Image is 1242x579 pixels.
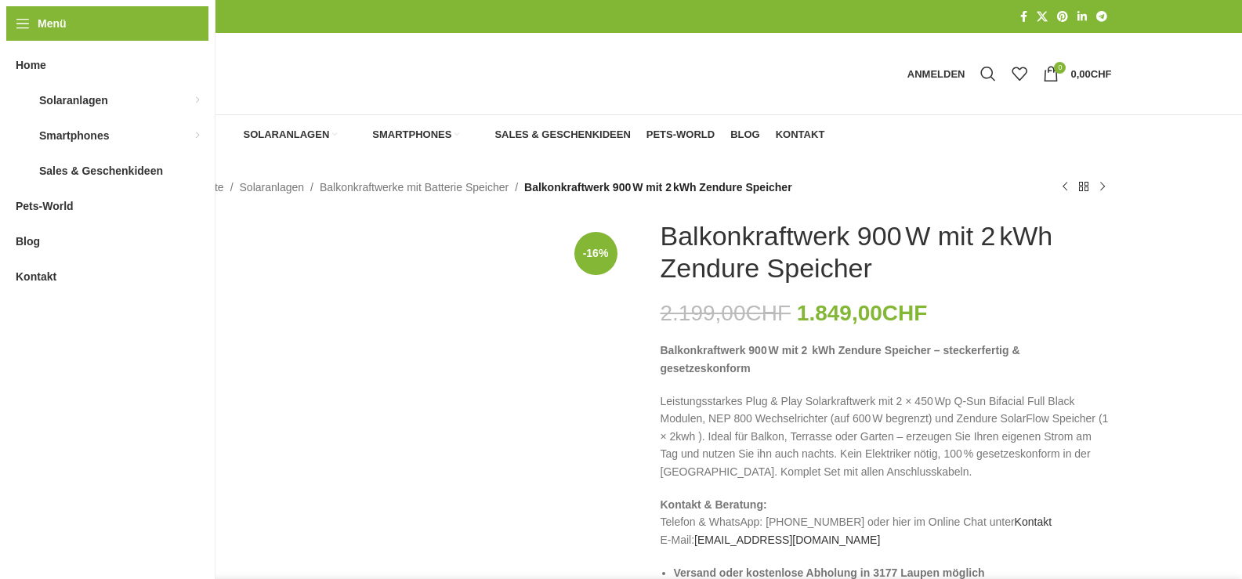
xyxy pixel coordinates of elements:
[224,119,338,150] a: Solaranlagen
[730,128,760,141] span: Blog
[661,301,791,325] bdi: 2.199,00
[1015,516,1052,528] a: Kontakt
[1092,6,1112,27] a: Telegram Social Link
[661,498,767,511] strong: Kontakt & Beratung:
[694,534,880,546] a: [EMAIL_ADDRESS][DOMAIN_NAME]
[16,92,31,108] img: Solaranlagen
[353,128,367,142] img: Smartphones
[1035,58,1119,89] a: 0 0,00CHF
[646,128,715,141] span: Pets-World
[661,344,1020,374] strong: Balkonkraftwerk 900 W mit 2 kWh Zendure Speicher – steckerfertig & gesetzeskonform
[661,220,1112,284] h1: Balkonkraftwerk 900 W mit 2 kWh Zendure Speicher
[39,157,163,185] span: Sales & Geschenkideen
[494,128,630,141] span: Sales & Geschenkideen
[240,179,305,196] a: Solaranlagen
[776,128,825,141] span: Kontakt
[574,232,617,275] span: -16%
[39,86,108,114] span: Solaranlagen
[746,301,791,325] span: CHF
[730,119,760,150] a: Blog
[16,163,31,179] img: Sales & Geschenkideen
[1054,62,1066,74] span: 0
[661,496,1112,548] p: Telefon & WhatsApp: [PHONE_NUMBER] oder hier im Online Chat unter E-Mail:
[16,128,31,143] img: Smartphones
[882,301,928,325] span: CHF
[244,128,330,141] span: Solaranlagen
[524,179,792,196] span: Balkonkraftwerk 900 W mit 2 kWh Zendure Speicher
[16,262,56,291] span: Kontakt
[1073,6,1092,27] a: LinkedIn Social Link
[646,119,715,150] a: Pets-World
[178,179,792,196] nav: Breadcrumb
[224,128,238,142] img: Solaranlagen
[907,69,965,79] span: Anmelden
[16,192,74,220] span: Pets-World
[170,119,833,150] div: Hauptnavigation
[372,128,451,141] span: Smartphones
[1016,6,1032,27] a: Facebook Social Link
[16,227,40,255] span: Blog
[16,51,46,79] span: Home
[1052,6,1073,27] a: Pinterest Social Link
[178,179,224,196] a: Startseite
[900,58,973,89] a: Anmelden
[797,301,928,325] bdi: 1.849,00
[320,179,509,196] a: Balkonkraftwerke mit Batterie Speicher
[972,58,1004,89] a: Suche
[475,128,489,142] img: Sales & Geschenkideen
[353,119,459,150] a: Smartphones
[674,566,985,579] strong: Versand oder kostenlose Abholung in 3177 Laupen möglich
[1032,6,1052,27] a: X Social Link
[39,121,109,150] span: Smartphones
[661,393,1112,480] p: Leistungsstarkes Plug & Play Solarkraftwerk mit 2 × 450 Wp Q‑Sun Bifacial Full Black Modulen, NEP...
[1070,68,1111,80] bdi: 0,00
[1056,178,1074,197] a: Vorheriges Produkt
[38,15,67,32] span: Menü
[776,119,825,150] a: Kontakt
[1091,68,1112,80] span: CHF
[1093,178,1112,197] a: Nächstes Produkt
[475,119,630,150] a: Sales & Geschenkideen
[1004,58,1035,89] div: Meine Wunschliste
